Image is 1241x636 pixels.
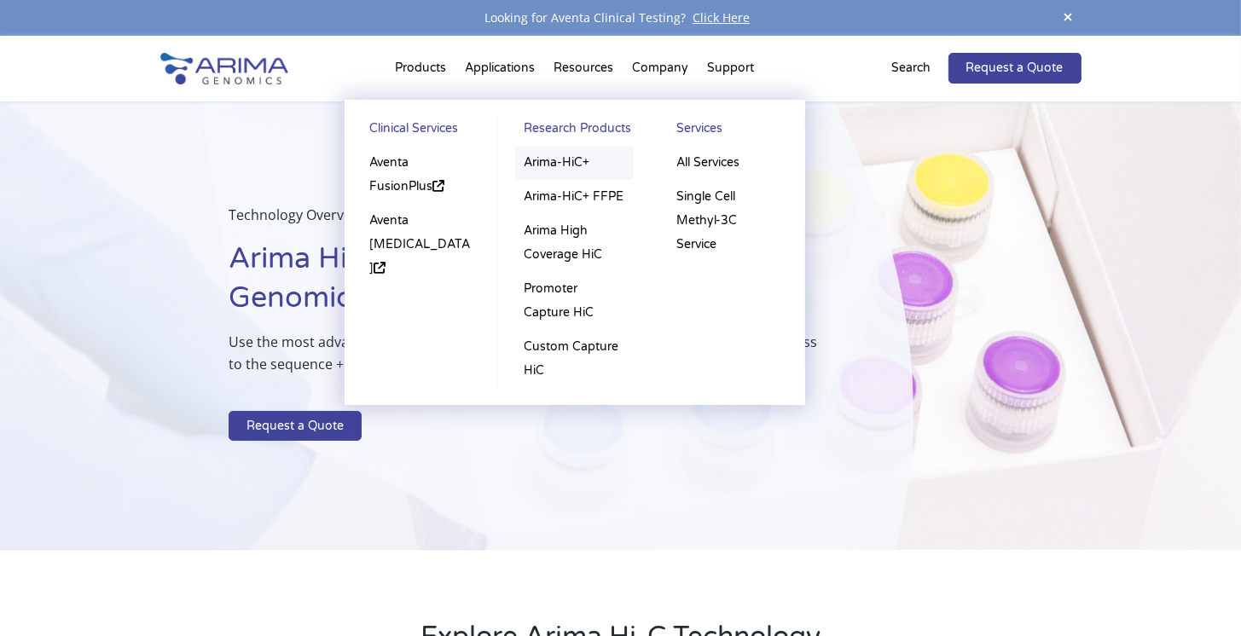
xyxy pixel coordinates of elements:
a: Click Here [686,9,757,26]
a: Arima High Coverage HiC [515,214,634,272]
a: Clinical Services [362,117,481,146]
a: Research Products [515,117,634,146]
a: All Services [668,146,787,180]
a: Request a Quote [948,53,1082,84]
a: Arima-HiC+ FFPE [515,180,634,214]
img: Arima-Genomics-logo [160,53,288,84]
p: Use the most advanced Hi-C technology to power your discoveries with unparalleled access to the s... [229,331,828,389]
h1: Arima Hi-C for Comprehensive 3D Genomics [229,240,828,331]
a: Single Cell Methyl-3C Service [668,180,787,262]
a: Promoter Capture HiC [515,272,634,330]
a: Arima-HiC+ [515,146,634,180]
div: Looking for Aventa Clinical Testing? [160,7,1082,29]
p: Technology Overview [229,204,828,240]
p: Search [892,57,931,79]
a: Request a Quote [229,411,362,442]
a: Services [668,117,787,146]
a: Custom Capture HiC [515,330,634,388]
a: Aventa FusionPlus [362,146,481,204]
a: Aventa [MEDICAL_DATA] [362,204,481,286]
